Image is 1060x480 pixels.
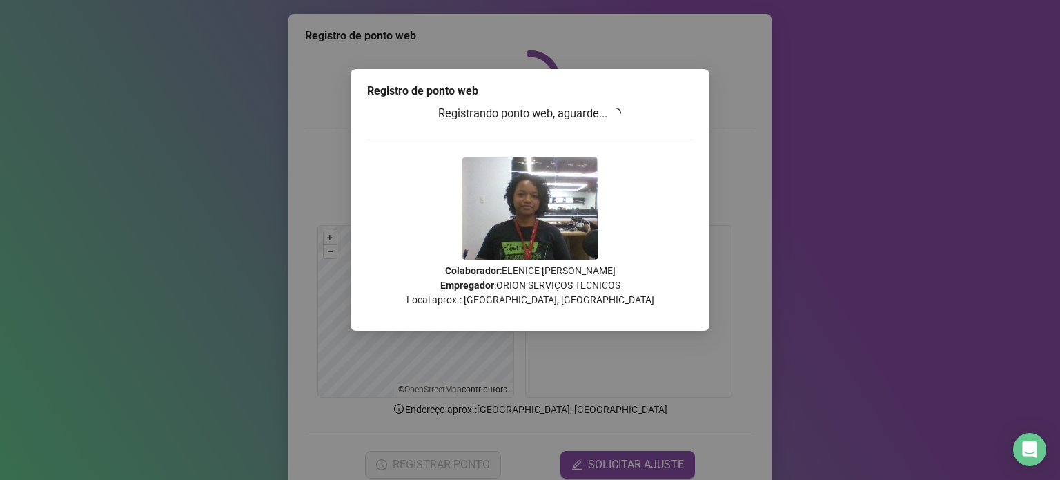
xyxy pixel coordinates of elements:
h3: Registrando ponto web, aguarde... [367,105,693,123]
p: : ELENICE [PERSON_NAME] : ORION SERVIÇOS TECNICOS Local aprox.: [GEOGRAPHIC_DATA], [GEOGRAPHIC_DATA] [367,264,693,307]
img: Z [462,157,598,260]
div: Registro de ponto web [367,83,693,99]
span: loading [610,107,622,119]
strong: Empregador [440,280,494,291]
div: Open Intercom Messenger [1013,433,1046,466]
strong: Colaborador [445,265,500,276]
